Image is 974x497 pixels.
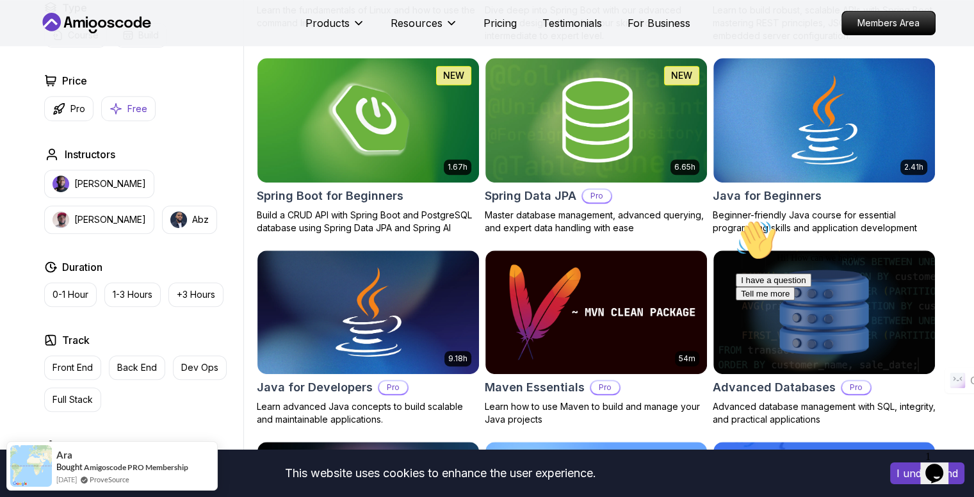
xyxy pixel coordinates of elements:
p: +3 Hours [177,288,215,301]
a: ProveSource [90,474,129,485]
button: instructor img[PERSON_NAME] [44,206,154,234]
button: instructor imgAbz [162,206,217,234]
a: Java for Beginners card2.41hJava for BeginnersBeginner-friendly Java course for essential program... [713,58,936,234]
a: Members Area [841,11,936,35]
h2: Maven Essentials [485,379,585,396]
img: Java for Beginners card [713,58,935,183]
button: Products [305,15,365,41]
h2: Track [62,332,90,348]
button: +3 Hours [168,282,223,307]
span: Hi! How can we help? [5,38,127,48]
a: Amigoscode PRO Membership [84,462,188,472]
p: Full Stack [53,393,93,406]
p: 9.18h [448,354,467,364]
a: Java for Developers card9.18hJava for DevelopersProLearn advanced Java concepts to build scalable... [257,250,480,427]
button: instructor img[PERSON_NAME] [44,170,154,198]
p: Pro [70,102,85,115]
span: [DATE] [56,474,77,485]
h2: Duration [62,259,102,275]
img: Spring Boot for Beginners card [257,58,479,183]
a: Maven Essentials card54mMaven EssentialsProLearn how to use Maven to build and manage your Java p... [485,250,708,427]
button: Tell me more [5,72,64,86]
button: Resources [391,15,458,41]
button: Accept cookies [890,462,964,484]
h2: Java for Developers [257,379,373,396]
img: Advanced Databases card [713,250,935,375]
a: Spring Boot for Beginners card1.67hNEWSpring Boot for BeginnersBuild a CRUD API with Spring Boot ... [257,58,480,234]
h2: Spring Data JPA [485,187,576,205]
p: Back End [117,361,157,374]
img: Maven Essentials card [485,250,707,375]
img: instructor img [170,211,187,228]
button: Free [101,96,156,121]
button: Full Stack [44,387,101,412]
p: Pro [379,381,407,394]
p: [PERSON_NAME] [74,213,146,226]
button: Pro [44,96,93,121]
img: instructor img [53,211,69,228]
p: 2.41h [904,162,923,172]
a: Spring Data JPA card6.65hNEWSpring Data JPAProMaster database management, advanced querying, and ... [485,58,708,234]
p: Pro [591,381,619,394]
p: Build a CRUD API with Spring Boot and PostgreSQL database using Spring Data JPA and Spring AI [257,209,480,234]
p: [PERSON_NAME] [74,177,146,190]
span: Ara [56,450,72,460]
p: 0-1 Hour [53,288,88,301]
p: Products [305,15,350,31]
div: 👋Hi! How can we help?I have a questionTell me more [5,5,236,86]
h2: Advanced Databases [713,379,836,396]
img: Spring Data JPA card [485,58,707,183]
span: Bought [56,462,83,472]
p: NEW [671,69,692,82]
h2: Java for Beginners [713,187,822,205]
p: NEW [443,69,464,82]
h2: Instructors [65,147,115,162]
a: For Business [628,15,690,31]
button: 1-3 Hours [104,282,161,307]
iframe: chat widget [731,215,961,439]
button: Front End [44,355,101,380]
p: Master database management, advanced querying, and expert data handling with ease [485,209,708,234]
div: This website uses cookies to enhance the user experience. [10,459,871,487]
p: Members Area [842,12,935,35]
p: 6.65h [674,162,695,172]
p: Beginner-friendly Java course for essential programming skills and application development [713,209,936,234]
p: Resources [391,15,442,31]
button: I have a question [5,59,81,72]
button: 0-1 Hour [44,282,97,307]
p: Learn advanced Java concepts to build scalable and maintainable applications. [257,400,480,426]
p: Abz [192,213,209,226]
img: provesource social proof notification image [10,445,52,487]
iframe: chat widget [920,446,961,484]
p: Pro [583,190,611,202]
a: Testimonials [542,15,602,31]
p: Front End [53,361,93,374]
h2: Price [62,73,87,88]
p: 1-3 Hours [113,288,152,301]
h2: Level [62,437,89,453]
button: Back End [109,355,165,380]
p: Advanced database management with SQL, integrity, and practical applications [713,400,936,426]
img: Java for Developers card [257,250,479,375]
p: 1.67h [448,162,467,172]
a: Pricing [483,15,517,31]
p: Free [127,102,147,115]
p: Learn how to use Maven to build and manage your Java projects [485,400,708,426]
a: Advanced Databases cardAdvanced DatabasesProAdvanced database management with SQL, integrity, and... [713,250,936,427]
img: instructor img [53,175,69,192]
p: Dev Ops [181,361,218,374]
p: 54m [679,354,695,364]
h2: Spring Boot for Beginners [257,187,403,205]
button: Dev Ops [173,355,227,380]
img: :wave: [5,5,46,46]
